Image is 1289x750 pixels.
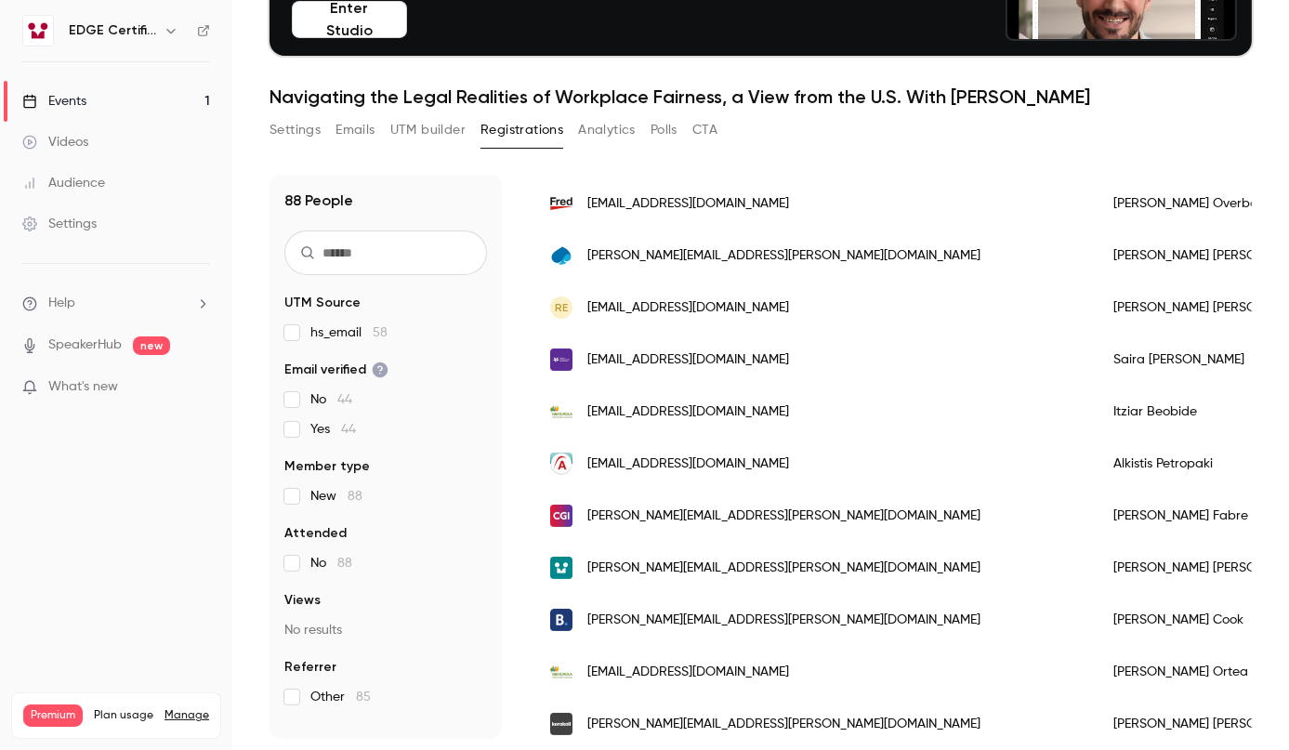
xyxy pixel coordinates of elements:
[550,453,572,475] img: weadvance.ch
[284,658,336,677] span: Referrer
[284,621,487,639] p: No results
[555,299,568,316] span: RE
[23,16,53,46] img: EDGE Certification
[284,294,361,312] span: UTM Source
[373,326,388,339] span: 58
[587,559,980,578] span: [PERSON_NAME][EMAIL_ADDRESS][PERSON_NAME][DOMAIN_NAME]
[550,713,572,735] img: kerakoll.com
[578,115,636,145] button: Analytics
[205,110,313,122] div: Keywords by Traffic
[22,215,97,233] div: Settings
[284,190,353,212] h1: 88 People
[587,246,980,266] span: [PERSON_NAME][EMAIL_ADDRESS][PERSON_NAME][DOMAIN_NAME]
[185,108,200,123] img: tab_keywords_by_traffic_grey.svg
[52,30,91,45] div: v 4.0.25
[587,350,789,370] span: [EMAIL_ADDRESS][DOMAIN_NAME]
[310,420,356,439] span: Yes
[48,377,118,397] span: What's new
[587,611,980,630] span: [PERSON_NAME][EMAIL_ADDRESS][PERSON_NAME][DOMAIN_NAME]
[587,663,789,682] span: [EMAIL_ADDRESS][DOMAIN_NAME]
[356,691,371,704] span: 85
[133,336,170,355] span: new
[587,194,789,214] span: [EMAIL_ADDRESS][DOMAIN_NAME]
[48,294,75,313] span: Help
[22,133,88,151] div: Videos
[692,115,717,145] button: CTA
[310,390,352,409] span: No
[69,21,156,40] h6: EDGE Certification
[50,108,65,123] img: tab_domain_overview_orange.svg
[550,609,572,631] img: booking.com
[164,708,209,723] a: Manage
[284,294,487,706] section: facet-groups
[337,393,352,406] span: 44
[22,174,105,192] div: Audience
[550,557,572,579] img: edge-strategy.com
[48,48,204,63] div: Domain: [DOMAIN_NAME]
[587,715,980,734] span: [PERSON_NAME][EMAIL_ADDRESS][PERSON_NAME][DOMAIN_NAME]
[550,244,572,267] img: capgemini.com
[23,704,83,727] span: Premium
[30,30,45,45] img: logo_orange.svg
[71,110,166,122] div: Domain Overview
[587,507,980,526] span: [PERSON_NAME][EMAIL_ADDRESS][PERSON_NAME][DOMAIN_NAME]
[22,294,210,313] li: help-dropdown-opener
[480,115,563,145] button: Registrations
[270,86,1252,108] h1: Navigating the Legal Realities of Workplace Fairness, a View from the U.S. With [PERSON_NAME]
[310,487,362,506] span: New
[310,688,371,706] span: Other
[348,490,362,503] span: 88
[587,298,789,318] span: [EMAIL_ADDRESS][DOMAIN_NAME]
[550,192,572,215] img: fredlaw.com
[550,401,572,423] img: iberdrola.es
[341,423,356,436] span: 44
[550,505,572,527] img: cgi.com
[587,454,789,474] span: [EMAIL_ADDRESS][DOMAIN_NAME]
[292,1,407,38] button: Enter Studio
[22,92,86,111] div: Events
[550,349,572,371] img: aeropuertosgap.com.mx
[284,361,388,379] span: Email verified
[284,524,347,543] span: Attended
[284,457,370,476] span: Member type
[94,708,153,723] span: Plan usage
[284,591,321,610] span: Views
[310,554,352,572] span: No
[337,557,352,570] span: 88
[550,661,572,683] img: iberdrola.es
[390,115,466,145] button: UTM builder
[587,402,789,422] span: [EMAIL_ADDRESS][DOMAIN_NAME]
[310,323,388,342] span: hs_email
[651,115,677,145] button: Polls
[270,115,321,145] button: Settings
[335,115,375,145] button: Emails
[48,336,122,355] a: SpeakerHub
[30,48,45,63] img: website_grey.svg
